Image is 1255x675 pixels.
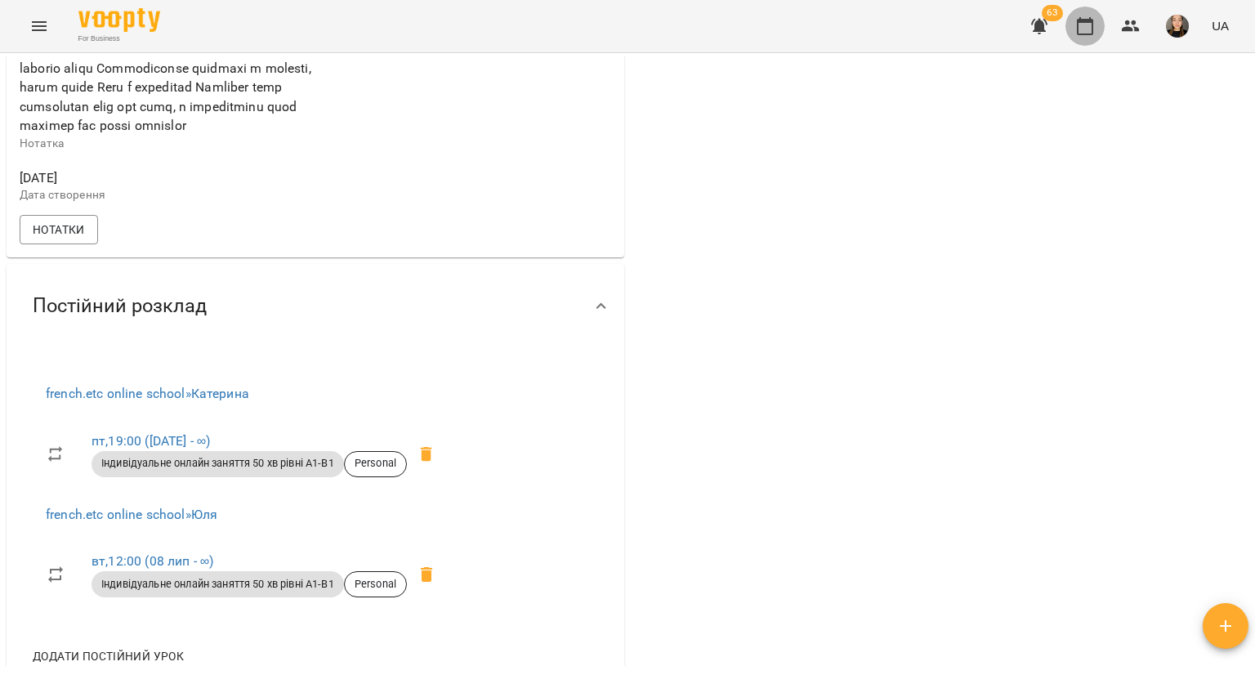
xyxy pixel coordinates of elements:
div: Постійний розклад [7,264,624,348]
button: UA [1205,11,1235,41]
span: For Business [78,34,160,44]
span: Видалити приватний урок Юля вт 12:00 клієнта Меланія Положинська [407,555,446,594]
a: french.etc online school»Юля [46,507,217,522]
a: french.etc online school»Катерина [46,386,249,401]
a: пт,19:00 ([DATE] - ∞) [92,433,210,449]
span: Індивідуальне онлайн заняття 50 хв рівні А1-В1 [92,456,344,471]
span: Постійний розклад [33,293,207,319]
span: Видалити приватний урок Катерина пт 19:00 клієнта Меланія Положинська [407,435,446,474]
span: UA [1212,17,1229,34]
p: Дата створення [20,187,312,203]
button: Додати постійний урок [26,641,190,671]
a: вт,12:00 (08 лип - ∞) [92,553,213,569]
span: Personal [345,456,406,471]
span: 63 [1042,5,1063,21]
span: Нотатки [33,220,85,239]
span: Додати постійний урок [33,646,184,666]
span: Personal [345,577,406,592]
button: Menu [20,7,59,46]
button: Нотатки [20,215,98,244]
span: Індивідуальне онлайн заняття 50 хв рівні А1-В1 [92,577,344,592]
p: Нотатка [20,136,312,152]
img: 07686a9793963d6b74447e7664111bec.jpg [1166,15,1189,38]
span: [DATE] [20,168,312,188]
img: Voopty Logo [78,8,160,32]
